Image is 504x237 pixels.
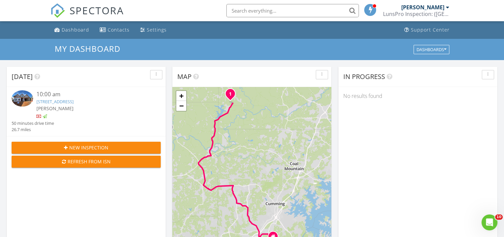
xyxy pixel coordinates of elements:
button: Dashboards [414,45,449,54]
div: Dashboard [62,27,89,33]
a: Support Center [402,24,452,36]
button: New Inspection [12,142,161,154]
a: SPECTORA [50,9,124,23]
div: 26.7 miles [12,126,54,133]
a: Zoom out [176,101,186,111]
div: LunsPro Inspection: (Atlanta) [383,11,449,17]
a: [STREET_ADDRESS] [36,99,74,105]
span: New Inspection [69,144,108,151]
img: 9299376%2Fcover_photos%2F9xBKoWSUu8xNUX6BSfv8%2Fsmall.jpg [12,90,33,107]
iframe: Intercom live chat [481,214,497,230]
div: Dashboards [417,47,446,52]
button: Refresh from ISN [12,156,161,168]
span: [DATE] [12,72,33,81]
div: No results found [338,87,497,105]
a: Dashboard [52,24,92,36]
span: 10 [495,214,503,220]
span: [PERSON_NAME] [36,105,74,112]
img: The Best Home Inspection Software - Spectora [50,3,65,18]
a: Zoom in [176,91,186,101]
span: SPECTORA [70,3,124,17]
a: Contacts [97,24,132,36]
span: In Progress [343,72,385,81]
div: Contacts [108,27,130,33]
a: 10:00 am [STREET_ADDRESS] [PERSON_NAME] 50 minutes drive time 26.7 miles [12,90,161,133]
div: Refresh from ISN [17,158,155,165]
div: 65 Appalachee Ave #86, Dawsonville, GA 30534 [230,94,234,98]
div: Support Center [411,27,450,33]
div: Settings [147,27,167,33]
span: My Dashboard [55,43,120,54]
div: 10:00 am [36,90,148,99]
a: Settings [138,24,169,36]
span: Map [177,72,192,81]
div: [PERSON_NAME] [401,4,444,11]
input: Search everything... [226,4,359,17]
i: 1 [229,92,232,97]
div: 50 minutes drive time [12,120,54,126]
